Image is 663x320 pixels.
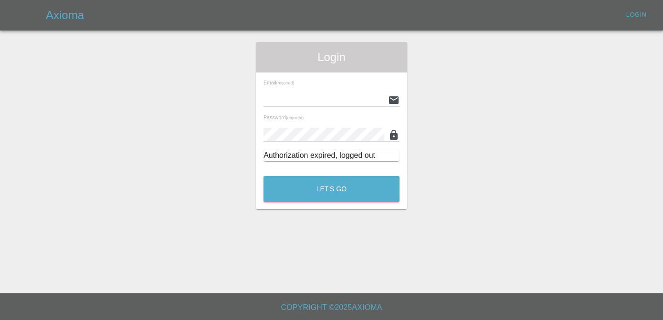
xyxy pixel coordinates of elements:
[263,80,294,85] span: Email
[263,150,400,161] div: Authorization expired, logged out
[46,8,84,23] h5: Axioma
[621,8,652,22] a: Login
[276,81,294,85] small: (required)
[263,50,400,65] span: Login
[286,116,304,120] small: (required)
[263,176,400,202] button: Let's Go
[8,301,655,314] h6: Copyright © 2025 Axioma
[263,114,304,120] span: Password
